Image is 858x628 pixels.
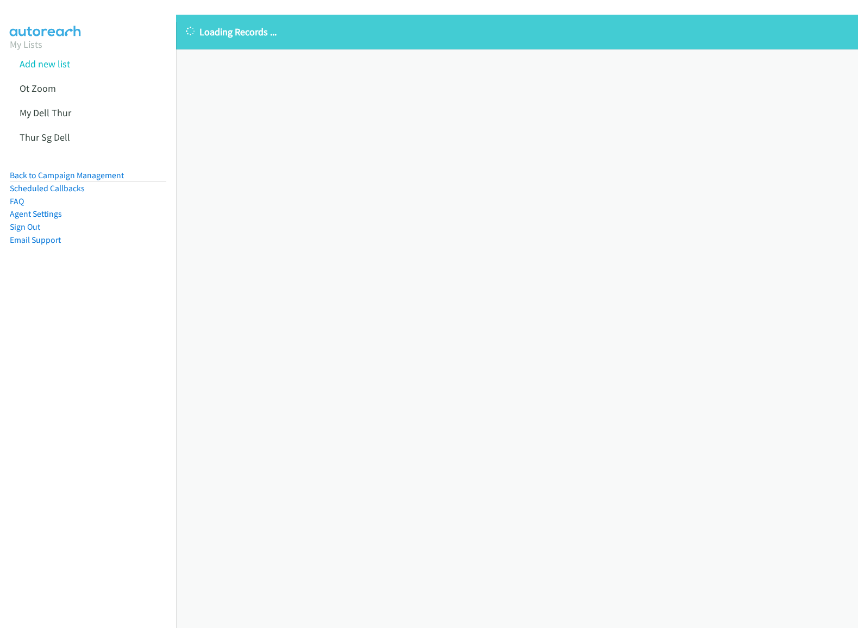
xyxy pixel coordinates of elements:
a: Thur Sg Dell [20,131,70,143]
a: Back to Campaign Management [10,170,124,180]
a: Add new list [20,58,70,70]
a: Scheduled Callbacks [10,183,85,193]
a: My Lists [10,38,42,51]
a: Agent Settings [10,209,62,219]
a: Ot Zoom [20,82,56,95]
a: FAQ [10,196,24,206]
a: Sign Out [10,222,40,232]
a: Email Support [10,235,61,245]
p: Loading Records ... [186,24,848,39]
a: My Dell Thur [20,106,71,119]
